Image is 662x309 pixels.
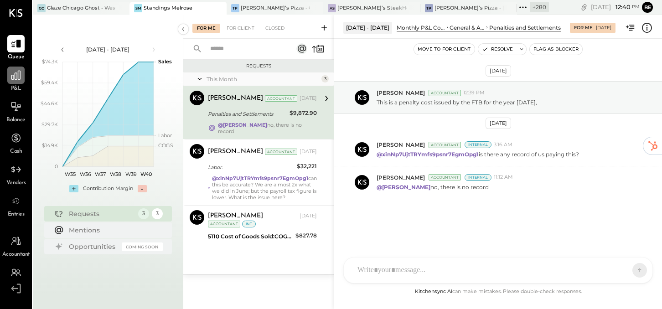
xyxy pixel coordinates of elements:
text: COGS [158,142,173,149]
div: [PERSON_NAME]’s Pizza - [GEOGRAPHIC_DATA] [434,5,503,12]
a: P&L [0,67,31,93]
text: Labor [158,132,172,139]
span: P&L [11,85,21,93]
div: copy link [579,2,589,12]
text: W38 [110,171,121,177]
div: 3 [138,208,149,219]
span: [PERSON_NAME] [377,89,425,97]
div: Mentions [69,226,158,235]
div: Accountant [265,149,297,155]
text: W40 [140,171,151,177]
text: $29.7K [41,121,58,128]
span: 12 : 40 [612,3,631,11]
div: [DATE] [300,212,317,220]
text: $74.3K [42,58,58,65]
button: Be [642,2,653,13]
div: For Client [222,24,259,33]
div: This Month [207,75,319,83]
text: W39 [125,171,136,177]
span: 11:12 AM [494,174,513,181]
a: Queue [0,35,31,62]
button: Flag as Blocker [530,44,582,55]
span: Entries [8,211,25,219]
span: [PERSON_NAME] [377,141,425,149]
div: [PERSON_NAME] [208,94,263,103]
div: GC [37,4,46,12]
div: 3 [321,75,329,82]
strong: @xinNp7UjtTRYmfs9psnr7EgmOpg1 [212,175,308,181]
text: W36 [79,171,91,177]
div: $827.78 [295,231,317,240]
div: int [242,221,256,227]
div: no, there is no record [218,122,317,134]
div: [DATE] [486,65,511,77]
div: Accountant [429,142,461,148]
div: [PERSON_NAME]’s SteakHouse - LA [337,5,406,12]
div: 3 [152,208,163,219]
div: Requests [69,209,134,218]
div: [PERSON_NAME]’s Pizza - Original [241,5,310,12]
text: 0 [55,163,58,170]
span: 3:16 AM [494,141,512,149]
div: Closed [261,24,289,33]
div: TP [231,4,239,12]
a: Balance [0,98,31,124]
span: Vendors [6,179,26,187]
div: - [138,185,147,192]
text: Sales [158,58,172,65]
div: Accountant [429,90,461,96]
span: Balance [6,116,26,124]
div: TP [425,4,433,12]
text: $59.4K [41,79,58,86]
a: Cash [0,129,31,156]
a: Accountant [0,232,31,259]
span: 12:39 PM [463,89,485,97]
p: no, there is no record [377,183,489,191]
text: W37 [95,171,106,177]
div: Accountant [429,174,461,180]
div: Labor. [208,163,294,172]
div: Internal [465,141,491,148]
div: [DATE] [300,95,317,102]
div: Requests [188,63,329,69]
div: [PERSON_NAME] [208,211,263,221]
div: Monthly P&L Comparison [397,24,445,31]
div: 5110 Cost of Goods Sold:COGS, Chicken [208,232,293,241]
div: can this be accurate? We are almost 2x what we did in June; but the payroll tax figure is lower. ... [212,175,317,201]
div: Glaze Chicago Ghost - West River Rice LLC [47,5,116,12]
div: [DATE] - [DATE] [343,22,392,33]
span: Accountant [2,251,30,259]
div: [PERSON_NAME] [208,147,263,156]
div: Penalties and Settlements [489,24,561,31]
span: Queue [8,53,25,62]
div: Accountant [208,221,240,227]
a: Entries [0,192,31,219]
div: + [69,185,78,192]
button: Move to for client [414,44,475,55]
div: $32,221 [297,162,317,171]
strong: @[PERSON_NAME] [377,184,430,191]
div: $9,872.90 [290,108,317,118]
span: [PERSON_NAME] [377,174,425,181]
div: [DATE] [486,118,511,129]
p: is there any record of us paying this? [377,150,579,158]
a: Vendors [0,161,31,187]
span: Cash [10,148,22,156]
div: For Me [574,25,593,31]
div: AS [328,4,336,12]
span: pm [632,4,640,10]
div: Opportunities [69,242,117,251]
button: Resolve [478,44,517,55]
div: [DATE] - [DATE] [69,46,147,53]
div: SM [134,4,142,12]
div: General & Administrative Expenses [450,24,485,31]
div: Contribution Margin [83,185,133,192]
text: W35 [64,171,75,177]
div: + 280 [530,2,549,12]
text: $14.9K [42,142,58,149]
div: [DATE] [300,148,317,155]
text: $44.6K [41,100,58,107]
div: Accountant [265,95,297,102]
strong: @xinNp7UjtTRYmfs9psnr7EgmOpg1 [377,151,479,158]
div: For Me [192,24,220,33]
